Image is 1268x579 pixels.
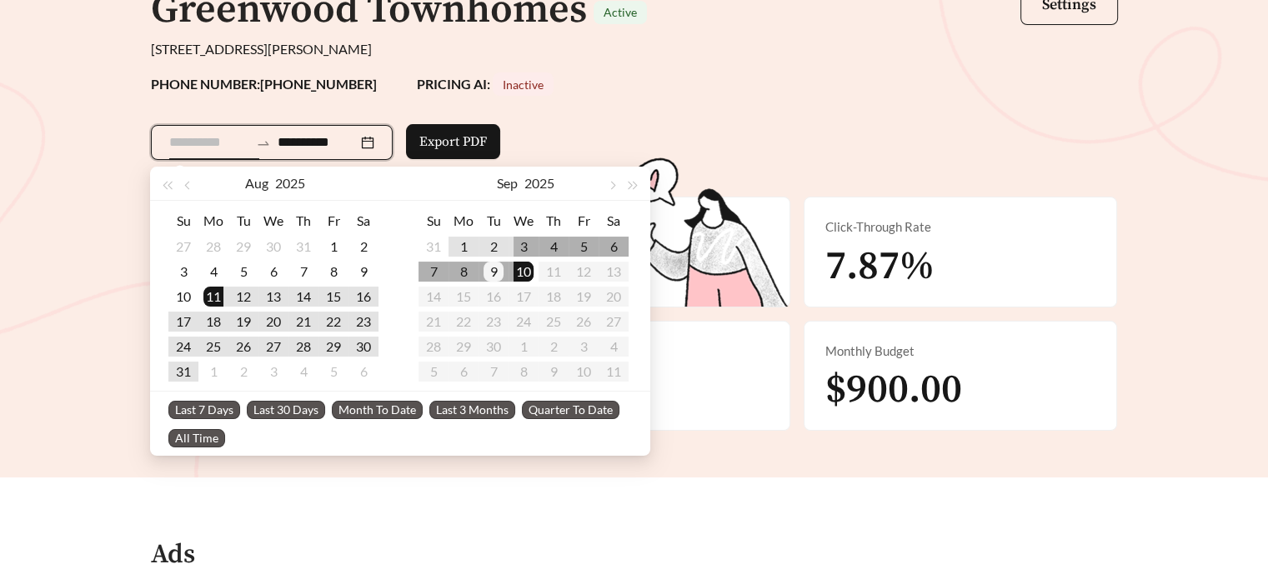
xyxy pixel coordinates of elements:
[263,287,283,307] div: 13
[479,259,509,284] td: 2025-09-09
[151,541,195,570] h4: Ads
[173,362,193,382] div: 31
[233,362,253,382] div: 2
[424,262,444,282] div: 7
[198,359,228,384] td: 2025-09-01
[503,77,544,92] span: Inactive
[228,334,258,359] td: 2025-08-26
[514,237,534,257] div: 3
[479,207,509,234] th: Tu
[256,135,271,150] span: to
[173,237,193,257] div: 27
[604,237,624,257] div: 6
[824,217,1096,237] div: Click-Through Rate
[418,234,449,259] td: 2025-08-31
[599,234,629,259] td: 2025-09-06
[288,359,318,384] td: 2025-09-04
[353,362,373,382] div: 6
[323,312,343,332] div: 22
[348,309,378,334] td: 2025-08-23
[569,207,599,234] th: Fr
[263,362,283,382] div: 3
[203,337,223,357] div: 25
[173,337,193,357] div: 24
[509,234,539,259] td: 2025-09-03
[288,334,318,359] td: 2025-08-28
[353,337,373,357] div: 30
[348,207,378,234] th: Sa
[263,237,283,257] div: 30
[288,284,318,309] td: 2025-08-14
[449,234,479,259] td: 2025-09-01
[258,359,288,384] td: 2025-09-03
[228,309,258,334] td: 2025-08-19
[198,284,228,309] td: 2025-08-11
[514,262,534,282] div: 10
[429,401,515,419] span: Last 3 Months
[406,124,500,159] button: Export PDF
[293,237,313,257] div: 31
[544,237,564,257] div: 4
[497,167,518,200] button: Sep
[574,237,594,257] div: 5
[418,259,449,284] td: 2025-09-07
[539,207,569,234] th: Th
[454,262,474,282] div: 8
[203,262,223,282] div: 4
[323,337,343,357] div: 29
[258,234,288,259] td: 2025-07-30
[203,312,223,332] div: 18
[824,365,961,415] span: $900.00
[258,284,288,309] td: 2025-08-13
[168,234,198,259] td: 2025-07-27
[228,284,258,309] td: 2025-08-12
[509,259,539,284] td: 2025-09-10
[424,237,444,257] div: 31
[168,429,225,447] span: All Time
[228,259,258,284] td: 2025-08-05
[318,207,348,234] th: Fr
[173,287,193,307] div: 10
[419,132,487,152] span: Export PDF
[233,237,253,257] div: 29
[228,207,258,234] th: Tu
[168,334,198,359] td: 2025-08-24
[173,262,193,282] div: 3
[353,287,373,307] div: 16
[599,207,629,234] th: Sa
[318,284,348,309] td: 2025-08-15
[168,259,198,284] td: 2025-08-03
[484,237,504,257] div: 2
[449,207,479,234] th: Mo
[151,39,1118,59] div: [STREET_ADDRESS][PERSON_NAME]
[198,207,228,234] th: Mo
[348,334,378,359] td: 2025-08-30
[417,76,554,92] strong: PRICING AI:
[258,334,288,359] td: 2025-08-27
[233,262,253,282] div: 5
[323,262,343,282] div: 8
[168,207,198,234] th: Su
[332,401,423,419] span: Month To Date
[263,312,283,332] div: 20
[539,234,569,259] td: 2025-09-04
[275,167,305,200] button: 2025
[245,167,268,200] button: Aug
[263,262,283,282] div: 6
[198,309,228,334] td: 2025-08-18
[323,362,343,382] div: 5
[509,207,539,234] th: We
[348,234,378,259] td: 2025-08-02
[824,342,1096,361] div: Monthly Budget
[288,207,318,234] th: Th
[288,234,318,259] td: 2025-07-31
[318,359,348,384] td: 2025-09-05
[203,237,223,257] div: 28
[198,259,228,284] td: 2025-08-04
[323,287,343,307] div: 15
[198,334,228,359] td: 2025-08-25
[228,234,258,259] td: 2025-07-29
[198,234,228,259] td: 2025-07-28
[318,334,348,359] td: 2025-08-29
[288,259,318,284] td: 2025-08-07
